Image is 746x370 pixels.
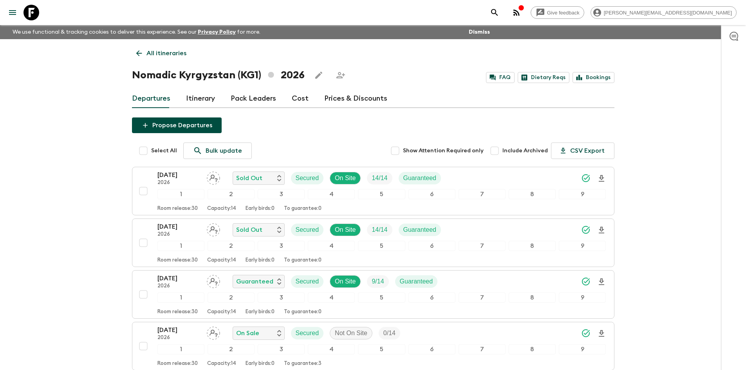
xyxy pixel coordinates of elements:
p: 0 / 14 [383,328,396,338]
div: 2 [208,344,255,354]
button: search adventures [487,5,502,20]
p: Sold Out [236,225,262,235]
svg: Download Onboarding [597,174,606,183]
p: Guaranteed [403,225,437,235]
div: 8 [509,189,556,199]
a: Departures [132,89,170,108]
div: Trip Fill [367,275,388,288]
p: Room release: 30 [157,361,198,367]
div: 3 [258,189,305,199]
a: Dietary Reqs [518,72,569,83]
button: Edit this itinerary [311,67,327,83]
p: Secured [296,173,319,183]
p: 9 / 14 [372,277,384,286]
div: 3 [258,241,305,251]
a: Pack Leaders [231,89,276,108]
svg: Download Onboarding [597,329,606,338]
a: Bulk update [183,143,252,159]
span: Assign pack leader [207,226,220,232]
div: 2 [208,241,255,251]
h1: Nomadic Kyrgyzstan (KG1) 2026 [132,67,305,83]
div: 4 [308,241,355,251]
svg: Download Onboarding [597,226,606,235]
a: FAQ [486,72,515,83]
p: Room release: 30 [157,309,198,315]
p: [DATE] [157,222,200,231]
p: Guaranteed [400,277,433,286]
p: [DATE] [157,274,200,283]
a: Itinerary [186,89,215,108]
div: 9 [559,241,606,251]
p: 14 / 14 [372,225,387,235]
div: 2 [208,189,255,199]
p: On Site [335,225,356,235]
div: 7 [459,189,506,199]
div: 7 [459,292,506,303]
p: Guaranteed [236,277,273,286]
p: Bulk update [206,146,242,155]
div: 8 [509,292,556,303]
p: Guaranteed [403,173,437,183]
div: 8 [509,241,556,251]
button: [DATE]2026Assign pack leaderSold OutSecuredOn SiteTrip FillGuaranteed123456789Room release:30Capa... [132,218,614,267]
div: Trip Fill [367,172,392,184]
span: Assign pack leader [207,329,220,335]
p: All itineraries [146,49,186,58]
div: Secured [291,327,324,339]
span: Select All [151,147,177,155]
div: 1 [157,241,204,251]
p: 14 / 14 [372,173,387,183]
div: 1 [157,189,204,199]
button: menu [5,5,20,20]
div: On Site [330,224,361,236]
button: CSV Export [551,143,614,159]
div: On Site [330,275,361,288]
svg: Synced Successfully [581,328,591,338]
div: 6 [408,189,455,199]
div: 4 [308,292,355,303]
p: Capacity: 14 [207,257,236,264]
p: Early birds: 0 [246,206,275,212]
span: Assign pack leader [207,174,220,180]
div: 7 [459,241,506,251]
div: 5 [358,292,405,303]
a: Bookings [573,72,614,83]
p: Capacity: 14 [207,309,236,315]
div: 2 [208,292,255,303]
svg: Synced Successfully [581,225,591,235]
a: Give feedback [531,6,584,19]
p: Secured [296,328,319,338]
p: To guarantee: 0 [284,206,322,212]
button: Dismiss [467,27,492,38]
div: 3 [258,292,305,303]
div: 9 [559,292,606,303]
p: To guarantee: 0 [284,257,322,264]
p: 2026 [157,335,200,341]
div: Not On Site [330,327,372,339]
p: Early birds: 0 [246,361,275,367]
p: Early birds: 0 [246,309,275,315]
div: Secured [291,275,324,288]
div: 7 [459,344,506,354]
div: 5 [358,241,405,251]
div: 4 [308,344,355,354]
button: Propose Departures [132,117,222,133]
p: On Site [335,173,356,183]
div: 9 [559,189,606,199]
p: We use functional & tracking cookies to deliver this experience. See our for more. [9,25,264,39]
button: [DATE]2026Assign pack leaderSold OutSecuredOn SiteTrip FillGuaranteed123456789Room release:30Capa... [132,167,614,215]
svg: Synced Successfully [581,173,591,183]
span: Show Attention Required only [403,147,484,155]
a: All itineraries [132,45,191,61]
p: 2026 [157,231,200,238]
div: 6 [408,344,455,354]
p: Secured [296,225,319,235]
div: 1 [157,344,204,354]
div: 6 [408,292,455,303]
p: Early birds: 0 [246,257,275,264]
p: 2026 [157,283,200,289]
p: 2026 [157,180,200,186]
div: 4 [308,189,355,199]
span: Assign pack leader [207,277,220,283]
button: [DATE]2026Assign pack leaderGuaranteedSecuredOn SiteTrip FillGuaranteed123456789Room release:30Ca... [132,270,614,319]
